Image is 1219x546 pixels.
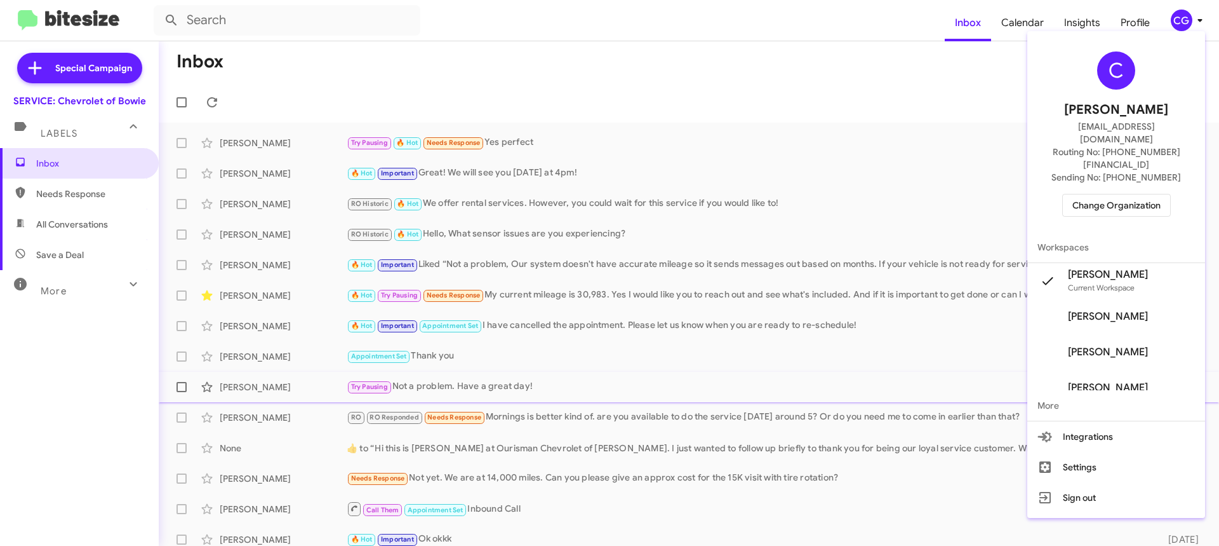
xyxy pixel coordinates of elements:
[1068,381,1148,394] span: [PERSON_NAME]
[1072,195,1161,216] span: Change Organization
[1068,310,1148,323] span: [PERSON_NAME]
[1068,346,1148,358] span: [PERSON_NAME]
[1064,100,1168,120] span: [PERSON_NAME]
[1042,146,1190,171] span: Routing No: [PHONE_NUMBER][FINANCIAL_ID]
[1068,268,1148,281] span: [PERSON_NAME]
[1097,51,1135,90] div: C
[1027,421,1205,452] button: Integrations
[1042,120,1190,146] span: [EMAIL_ADDRESS][DOMAIN_NAME]
[1062,194,1171,217] button: Change Organization
[1027,482,1205,513] button: Sign out
[1027,232,1205,263] span: Workspaces
[1068,283,1135,292] span: Current Workspace
[1051,171,1181,184] span: Sending No: [PHONE_NUMBER]
[1027,390,1205,421] span: More
[1027,452,1205,482] button: Settings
